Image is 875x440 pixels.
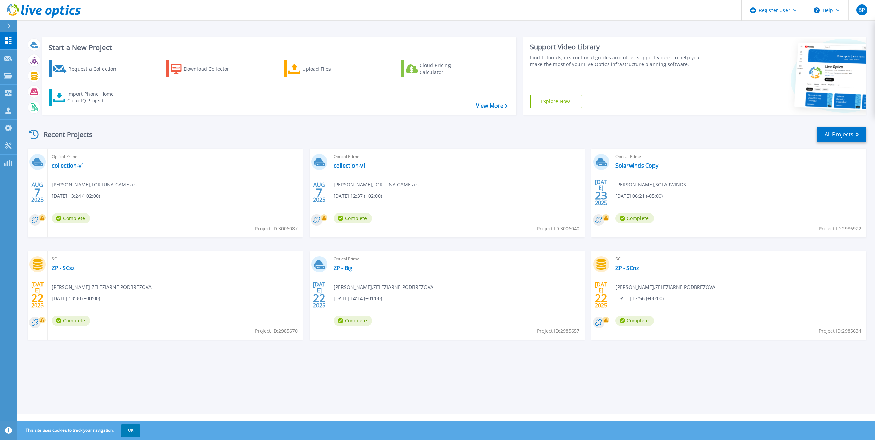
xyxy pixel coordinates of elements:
[334,192,382,200] span: [DATE] 12:37 (+02:00)
[334,181,420,188] span: [PERSON_NAME] , FORTUNA GAME a.s.
[68,62,123,76] div: Request a Collection
[334,283,433,291] span: [PERSON_NAME] , ZELEZIARNE PODBREZOVA
[819,327,861,335] span: Project ID: 2985634
[615,213,654,223] span: Complete
[615,162,658,169] a: Solarwinds Copy
[166,60,242,77] a: Download Collector
[615,192,663,200] span: [DATE] 06:21 (-05:00)
[537,225,579,232] span: Project ID: 3006040
[121,424,140,437] button: OK
[302,62,357,76] div: Upload Files
[858,7,865,13] span: BP
[31,282,44,307] div: [DATE] 2025
[52,192,100,200] span: [DATE] 13:24 (+02:00)
[26,126,102,143] div: Recent Projects
[530,95,582,108] a: Explore Now!
[49,44,507,51] h3: Start a New Project
[615,255,862,263] span: SC
[334,265,352,271] a: ZP - Big
[334,295,382,302] span: [DATE] 14:14 (+01:00)
[401,60,477,77] a: Cloud Pricing Calculator
[334,153,580,160] span: Optical Prime
[420,62,475,76] div: Cloud Pricing Calculator
[595,180,608,205] div: [DATE] 2025
[615,283,715,291] span: [PERSON_NAME] , ZELEZIARNE PODBREZOVA
[31,295,44,301] span: 22
[52,283,152,291] span: [PERSON_NAME] , ZELEZIARNE PODBREZOVA
[67,90,121,104] div: Import Phone Home CloudIQ Project
[819,225,861,232] span: Project ID: 2986922
[313,282,326,307] div: [DATE] 2025
[316,190,322,195] span: 7
[530,54,707,68] div: Find tutorials, instructional guides and other support videos to help you make the most of your L...
[52,181,138,188] span: [PERSON_NAME] , FORTUNA GAME a.s.
[52,162,84,169] a: collection-v1
[52,316,90,326] span: Complete
[615,295,664,302] span: [DATE] 12:56 (+00:00)
[615,316,654,326] span: Complete
[476,102,508,109] a: View More
[334,255,580,263] span: Optical Prime
[595,193,607,198] span: 23
[530,42,707,51] div: Support Video Library
[615,181,686,188] span: [PERSON_NAME] , SOLARWINDS
[49,60,125,77] a: Request a Collection
[313,295,325,301] span: 22
[817,127,866,142] a: All Projects
[595,295,607,301] span: 22
[52,255,299,263] span: SC
[52,153,299,160] span: Optical Prime
[52,295,100,302] span: [DATE] 13:30 (+00:00)
[184,62,239,76] div: Download Collector
[334,213,372,223] span: Complete
[19,424,140,437] span: This site uses cookies to track your navigation.
[615,153,862,160] span: Optical Prime
[31,180,44,205] div: AUG 2025
[313,180,326,205] div: AUG 2025
[52,213,90,223] span: Complete
[615,265,639,271] a: ZP - SCnz
[255,225,298,232] span: Project ID: 3006087
[537,327,579,335] span: Project ID: 2985657
[595,282,608,307] div: [DATE] 2025
[34,190,40,195] span: 7
[52,265,75,271] a: ZP - SCsz
[255,327,298,335] span: Project ID: 2985670
[284,60,360,77] a: Upload Files
[334,316,372,326] span: Complete
[334,162,366,169] a: collection-v1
